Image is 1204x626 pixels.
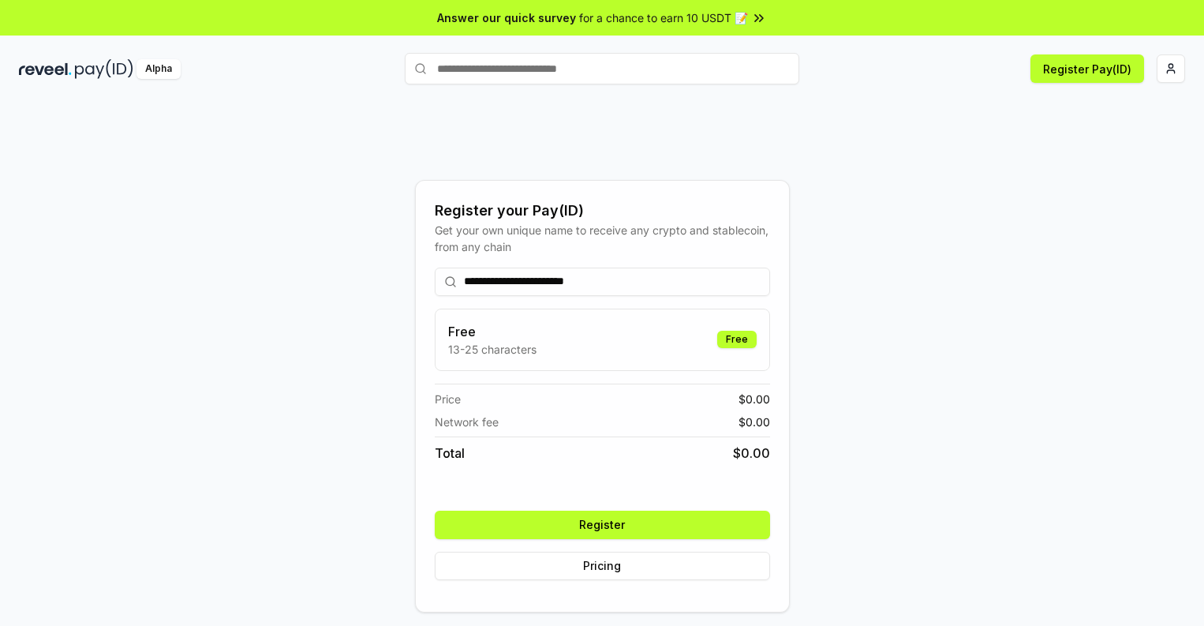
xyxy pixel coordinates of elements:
[435,391,461,407] span: Price
[437,9,576,26] span: Answer our quick survey
[733,444,770,463] span: $ 0.00
[579,9,748,26] span: for a chance to earn 10 USDT 📝
[19,59,72,79] img: reveel_dark
[435,414,499,430] span: Network fee
[435,222,770,255] div: Get your own unique name to receive any crypto and stablecoin, from any chain
[435,200,770,222] div: Register your Pay(ID)
[738,391,770,407] span: $ 0.00
[75,59,133,79] img: pay_id
[435,511,770,539] button: Register
[448,322,537,341] h3: Free
[136,59,181,79] div: Alpha
[448,341,537,358] p: 13-25 characters
[738,414,770,430] span: $ 0.00
[717,331,757,348] div: Free
[435,444,465,463] span: Total
[435,552,770,580] button: Pricing
[1030,54,1144,83] button: Register Pay(ID)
